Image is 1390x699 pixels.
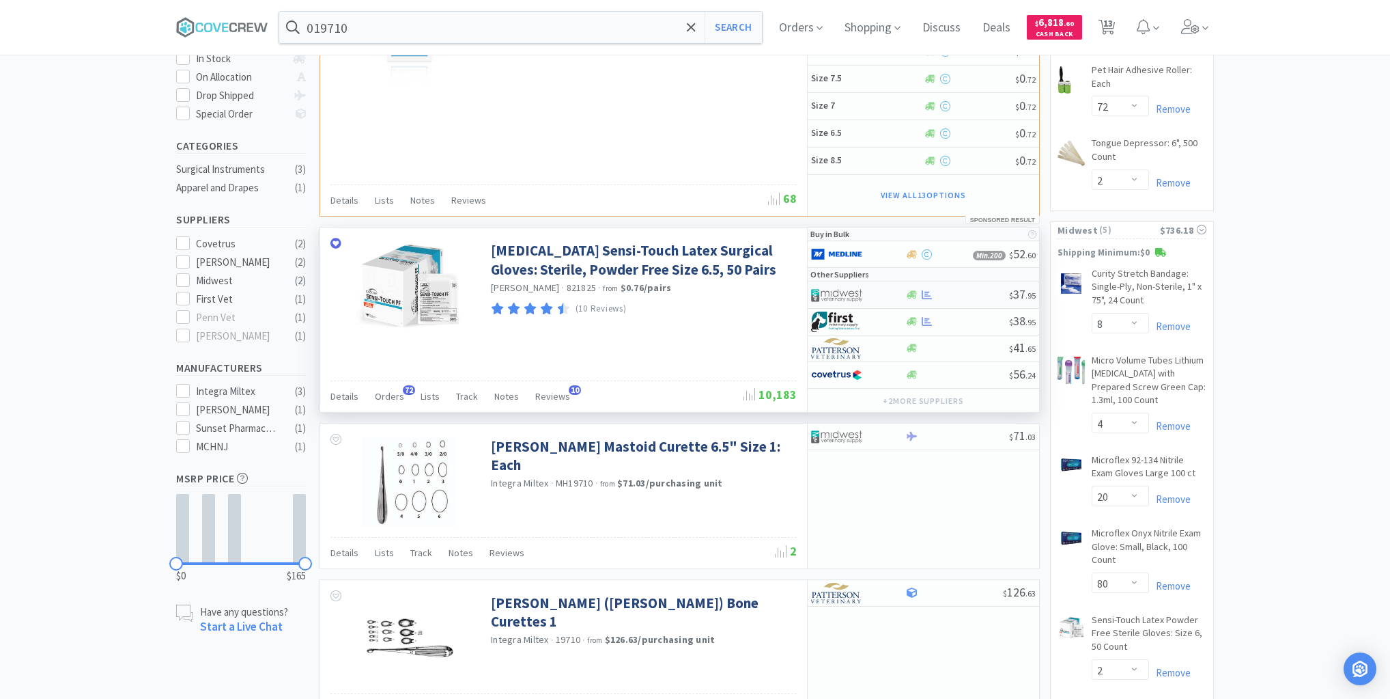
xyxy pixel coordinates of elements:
img: 67d67680309e4a0bb49a5ff0391dcc42_6.png [811,312,862,332]
div: On Allocation [196,69,287,85]
span: 0 [1015,125,1036,141]
p: Have any questions? [200,605,288,619]
span: $ [1035,19,1038,28]
input: Search by item, sku, manufacturer, ingredient, size... [279,12,762,43]
span: $ [1009,317,1013,327]
a: Pet Hair Adhesive Roller: Each [1092,64,1206,96]
span: $ [1009,370,1013,381]
a: [PERSON_NAME] ([PERSON_NAME]) Bone Curettes 1 [491,594,793,631]
span: $ [1009,432,1013,442]
a: [MEDICAL_DATA] Sensi-Touch Latex Surgical Gloves: Sterile, Powder Free Size 6.5, 50 Pairs [491,241,793,279]
span: Notes [410,194,435,206]
a: Remove [1149,320,1191,333]
div: Apparel and Drapes [176,180,287,196]
button: Search [705,12,761,43]
h5: Suppliers [176,212,306,228]
a: Curity Stretch Bandage: Single-Ply, Non-Sterile, 1" x 75", 24 Count [1092,267,1206,313]
img: 77fca1acd8b6420a9015268ca798ef17_1.png [811,365,862,385]
strong: $126.63 / purchasing unit [605,633,715,646]
span: 37 [1009,286,1036,302]
img: f5e969b455434c6296c6d81ef179fa71_3.png [811,338,862,359]
span: Lists [421,390,440,402]
span: $ [1015,102,1019,112]
strong: $71.03 / purchasing unit [617,477,723,489]
a: Microflex 92-134 Nitrile Exam Gloves Large 100 ct [1092,454,1206,486]
span: 0 [1015,70,1036,86]
span: Lists [375,194,394,206]
a: Sensi-Touch Latex Powder Free Sterile Gloves: Size 6, 50 Count [1092,614,1206,659]
img: 7e99f8e3867b4da78e71386b235959e2_456663.jpeg [1058,530,1085,547]
span: Notes [449,547,473,559]
span: Reviews [490,547,524,559]
span: 38 [1009,313,1036,329]
a: Start a Live Chat [200,619,283,634]
span: Reviews [535,390,570,402]
span: $ [1009,344,1013,354]
span: · [582,634,585,646]
strong: $0.76 / pairs [621,282,672,294]
span: from [600,479,615,489]
span: . 95 [1025,290,1036,301]
span: 10,183 [743,387,797,402]
span: Min. 200 [973,251,1006,260]
span: 6,818 [1035,16,1074,29]
img: 87200346578a4444be1e811c7b8b45d1_91073.jpeg [365,594,453,683]
a: $6,818.60Cash Back [1027,9,1082,46]
span: Details [330,547,358,559]
div: First Vet [196,291,281,307]
span: $ [1015,74,1019,85]
span: 0 [1015,152,1036,168]
span: . 24 [1025,370,1036,381]
span: . 63 [1025,588,1036,599]
span: $0 [176,568,186,584]
img: d3b6782dc12e4ef895d7426775f4374e_7015.png [1058,139,1085,167]
p: Shipping Minimum: $0 [1051,246,1213,260]
div: ( 2 ) [295,236,306,252]
p: (10 Reviews) [576,302,627,316]
div: [PERSON_NAME] [196,402,281,418]
a: Integra Miltex [491,633,549,646]
span: 821825 [567,282,597,294]
span: . 60 [1025,250,1036,260]
span: $165 [287,568,306,584]
span: . 72 [1025,156,1036,167]
span: 0 [1015,98,1036,113]
a: [PERSON_NAME] Mastoid Curette 6.5" Size 1: Each [491,437,793,475]
div: [PERSON_NAME] [196,254,281,271]
span: 72 [403,385,415,395]
span: $ [1015,156,1019,167]
img: b01ca0c7e8f44d65b3464ba3acc937db_195830.jpeg [1058,616,1085,639]
div: ( 3 ) [295,383,306,400]
div: $736.18 [1160,223,1206,238]
span: Track [410,547,432,559]
a: Remove [1149,666,1191,679]
div: Sponsored Result [965,216,1040,224]
a: Deals [977,22,1016,34]
span: · [561,282,564,294]
a: Tongue Depressor: 6", 500 Count [1092,137,1206,169]
div: In Stock [196,51,287,67]
div: Open Intercom Messenger [1344,653,1376,685]
button: View all13Options [874,186,973,205]
span: Notes [494,390,519,402]
img: 3da38935bdaf4308b8539ff432403c35_199931.jpeg [362,437,455,526]
a: Remove [1149,493,1191,506]
span: 56 [1009,366,1036,382]
div: Special Order [196,106,287,122]
span: Track [456,390,478,402]
span: . 72 [1025,129,1036,139]
span: · [598,282,601,294]
h5: Size 8.5 [811,155,920,167]
span: from [603,284,618,293]
span: $ [1015,129,1019,139]
span: Details [330,194,358,206]
div: Drop Shipped [196,87,287,104]
span: 126 [1003,584,1036,600]
a: Remove [1149,420,1191,433]
span: Details [330,390,358,402]
span: . 60 [1064,19,1074,28]
span: · [551,634,554,646]
span: . 03 [1025,432,1036,442]
a: [PERSON_NAME] [491,282,559,294]
div: ( 1 ) [295,420,306,437]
